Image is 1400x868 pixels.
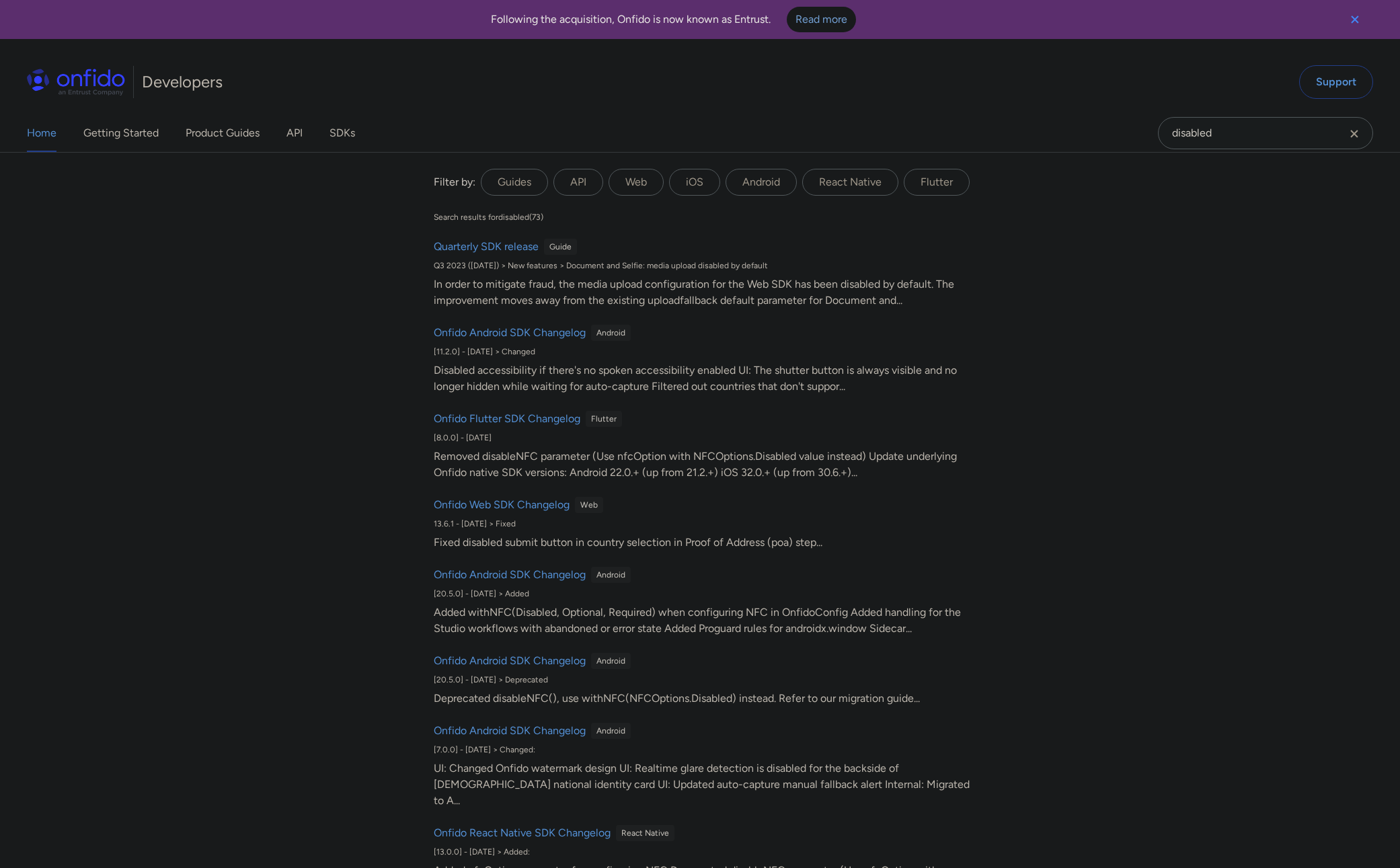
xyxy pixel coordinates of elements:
a: Onfido Android SDK ChangelogAndroid[11.2.0] - [DATE] > ChangedDisabled accessibility if there's n... [428,319,982,400]
div: React Native [616,825,674,841]
div: [11.2.0] - [DATE] > Changed [434,346,977,357]
div: Filter by: [434,174,475,190]
a: Onfido Flutter SDK ChangelogFlutter[8.0.0] - [DATE]Removed disableNFC parameter (Use nfcOption wi... [428,405,982,486]
a: Read more [787,7,856,32]
a: Onfido Android SDK ChangelogAndroid[20.5.0] - [DATE] > AddedAdded withNFC(Disabled, Optional, Req... [428,561,982,642]
img: Onfido Logo [27,69,125,95]
a: Onfido Android SDK ChangelogAndroid[7.0.0] - [DATE] > Changed:UI: Changed Onfido watermark design... [428,717,982,814]
div: Android [591,653,631,669]
a: Getting Started [83,114,159,152]
div: Guide [544,239,577,255]
a: API [286,114,303,152]
label: iOS [669,169,720,196]
div: Android [591,325,631,341]
input: Onfido search input field [1158,117,1373,149]
div: Following the acquisition, Onfido is now known as Entrust. [16,7,1330,32]
svg: Clear search field button [1346,126,1362,142]
div: Android [591,567,631,583]
div: [20.5.0] - [DATE] > Deprecated [434,674,977,685]
div: Removed disableNFC parameter (Use nfcOption with NFCOptions.Disabled value instead) Update underl... [434,448,977,481]
h6: Onfido Android SDK Changelog [434,325,586,341]
div: Web [575,497,603,513]
a: Product Guides [186,114,260,152]
div: [8.0.0] - [DATE] [434,432,977,443]
div: Q3 2023 ([DATE]) > New features > Document and Selfie: media upload disabled by default [434,260,977,271]
a: Onfido Web SDK ChangelogWeb13.6.1 - [DATE] > FixedFixed disabled submit button in country selecti... [428,491,982,556]
div: [20.5.0] - [DATE] > Added [434,588,977,599]
div: Flutter [586,411,622,427]
h6: Onfido React Native SDK Changelog [434,825,611,841]
a: Home [27,114,56,152]
div: Fixed disabled submit button in country selection in Proof of Address (poa) step ... [434,535,977,551]
label: Web [609,169,664,196]
h6: Onfido Flutter SDK Changelog [434,411,580,427]
svg: Close banner [1347,11,1363,28]
div: Android [591,723,631,739]
div: 13.6.1 - [DATE] > Fixed [434,518,977,529]
div: Search results for disabled ( 73 ) [434,212,543,223]
label: React Native [802,169,898,196]
label: Flutter [904,169,970,196]
label: API [553,169,603,196]
div: Deprecated disableNFC(), use withNFC(NFCOptions.Disabled) instead. Refer to our migration guide ... [434,691,977,707]
label: Guides [481,169,548,196]
div: Disabled accessibility if there's no spoken accessibility enabled UI: The shutter button is alway... [434,362,977,395]
h6: Onfido Android SDK Changelog [434,653,586,669]
div: In order to mitigate fraud, the media upload configuration for the Web SDK has been disabled by d... [434,276,977,309]
div: Added withNFC(Disabled, Optional, Required) when configuring NFC in OnfidoConfig Added handling f... [434,604,977,637]
a: Support [1299,65,1373,99]
div: UI: Changed Onfido watermark design UI: Realtime glare detection is disabled for the backside of ... [434,760,977,809]
a: SDKs [329,114,355,152]
h1: Developers [142,71,223,93]
a: Quarterly SDK releaseGuideQ3 2023 ([DATE]) > New features > Document and Selfie: media upload dis... [428,233,982,314]
div: [13.0.0] - [DATE] > Added: [434,846,977,857]
a: Onfido Android SDK ChangelogAndroid[20.5.0] - [DATE] > DeprecatedDeprecated disableNFC(), use wit... [428,647,982,712]
h6: Onfido Web SDK Changelog [434,497,570,513]
button: Close banner [1330,3,1380,36]
div: [7.0.0] - [DATE] > Changed: [434,744,977,755]
h6: Onfido Android SDK Changelog [434,723,586,739]
h6: Quarterly SDK release [434,239,539,255]
label: Android [726,169,797,196]
h6: Onfido Android SDK Changelog [434,567,586,583]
